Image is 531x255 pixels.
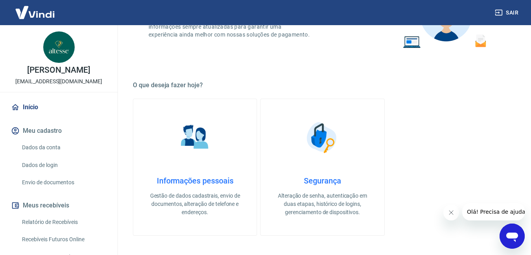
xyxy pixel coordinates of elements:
[462,203,525,220] iframe: Mensagem da empresa
[133,99,257,236] a: Informações pessoaisInformações pessoaisGestão de dados cadastrais, envio de documentos, alteraçã...
[19,231,108,248] a: Recebíveis Futuros Online
[19,139,108,156] a: Dados da conta
[43,31,75,63] img: 03231c2c-2b58-44af-b492-004330f7d186.jpeg
[15,77,102,86] p: [EMAIL_ADDRESS][DOMAIN_NAME]
[19,174,108,191] a: Envio de documentos
[146,176,244,185] h4: Informações pessoais
[273,192,371,216] p: Alteração de senha, autenticação em duas etapas, histórico de logins, gerenciamento de dispositivos.
[175,118,215,157] img: Informações pessoais
[9,99,108,116] a: Início
[19,214,108,230] a: Relatório de Recebíveis
[493,6,522,20] button: Sair
[5,6,66,12] span: Olá! Precisa de ajuda?
[9,122,108,139] button: Meu cadastro
[500,224,525,249] iframe: Botão para abrir a janela de mensagens
[146,192,244,216] p: Gestão de dados cadastrais, envio de documentos, alteração de telefone e endereços.
[27,66,90,74] p: [PERSON_NAME]
[9,197,108,214] button: Meus recebíveis
[133,81,512,89] h5: O que deseja fazer hoje?
[443,205,459,220] iframe: Fechar mensagem
[19,157,108,173] a: Dados de login
[303,118,342,157] img: Segurança
[9,0,61,24] img: Vindi
[273,176,371,185] h4: Segurança
[260,99,384,236] a: SegurançaSegurançaAlteração de senha, autenticação em duas etapas, histórico de logins, gerenciam...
